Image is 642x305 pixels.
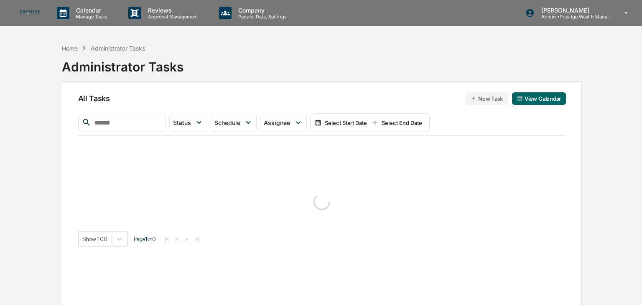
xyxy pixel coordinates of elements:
p: People, Data, Settings [232,14,291,20]
span: Assignee [264,119,290,126]
p: [PERSON_NAME] [535,7,612,14]
img: calendar [315,119,321,126]
button: New Task [466,92,508,105]
span: Status [173,119,191,126]
p: Approval Management [141,14,202,20]
img: calendar [517,95,523,101]
img: arrow right [371,119,377,126]
button: |< [162,236,172,243]
span: Schedule [214,119,240,126]
button: < [173,236,181,243]
div: Select End Date [379,119,425,126]
div: Administrator Tasks [62,53,183,74]
div: Administrator Tasks [91,45,145,52]
div: Home [62,45,78,52]
p: Admin • Prestige Wealth Management [535,14,612,20]
div: Select Start Date [323,119,369,126]
span: All Tasks [78,94,110,103]
p: Reviews [141,7,202,14]
span: Page 1 of 0 [134,236,156,242]
p: Manage Tasks [69,14,112,20]
p: Calendar [69,7,112,14]
button: View Calendar [512,92,566,105]
img: logo [20,10,40,15]
button: >| [192,236,201,243]
button: > [183,236,191,243]
p: Company [232,7,291,14]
